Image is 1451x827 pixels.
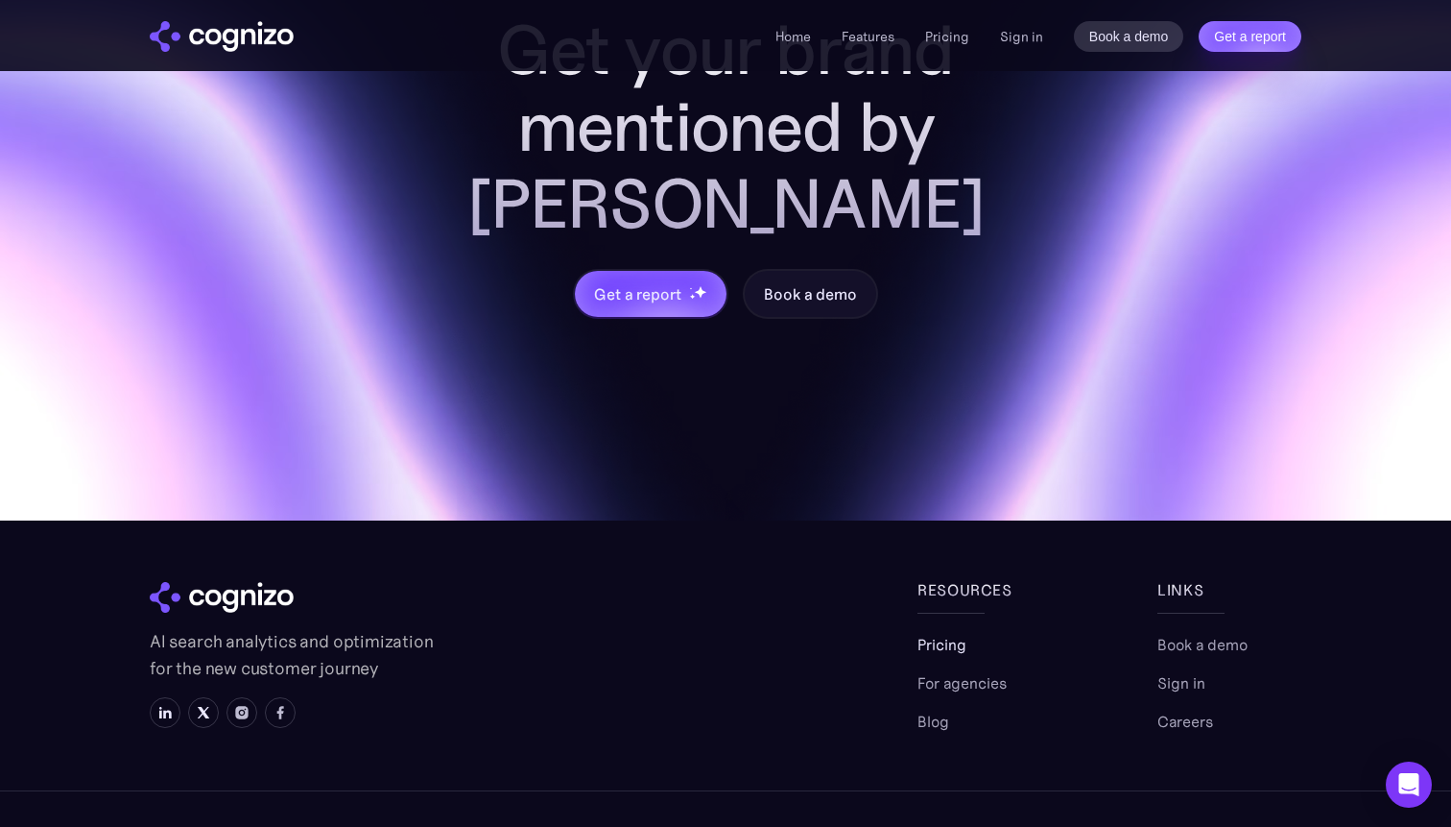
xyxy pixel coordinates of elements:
div: Book a demo [764,282,856,305]
img: star [694,285,706,298]
div: Get a report [594,282,680,305]
p: AI search analytics and optimization for the new customer journey [150,628,438,682]
a: Sign in [1157,671,1205,694]
a: Book a demo [1074,21,1184,52]
img: LinkedIn icon [157,705,173,720]
h2: Get your brand mentioned by [PERSON_NAME] [418,12,1033,242]
img: cognizo logo [150,582,294,613]
a: Pricing [917,633,966,656]
a: Sign in [1000,25,1043,48]
img: star [689,294,696,301]
a: home [150,21,294,52]
a: Get a reportstarstarstar [573,269,728,319]
img: X icon [196,705,211,720]
div: links [1157,578,1301,601]
a: Get a report [1199,21,1301,52]
a: Pricing [925,28,969,45]
a: Book a demo [743,269,877,319]
div: Open Intercom Messenger [1386,762,1432,808]
a: For agencies [917,671,1007,694]
img: star [689,287,692,290]
div: Resources [917,578,1061,601]
a: Features [842,28,894,45]
a: Blog [917,710,949,733]
a: Book a demo [1157,633,1248,656]
img: cognizo logo [150,21,294,52]
a: Careers [1157,710,1213,733]
a: Home [775,28,811,45]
